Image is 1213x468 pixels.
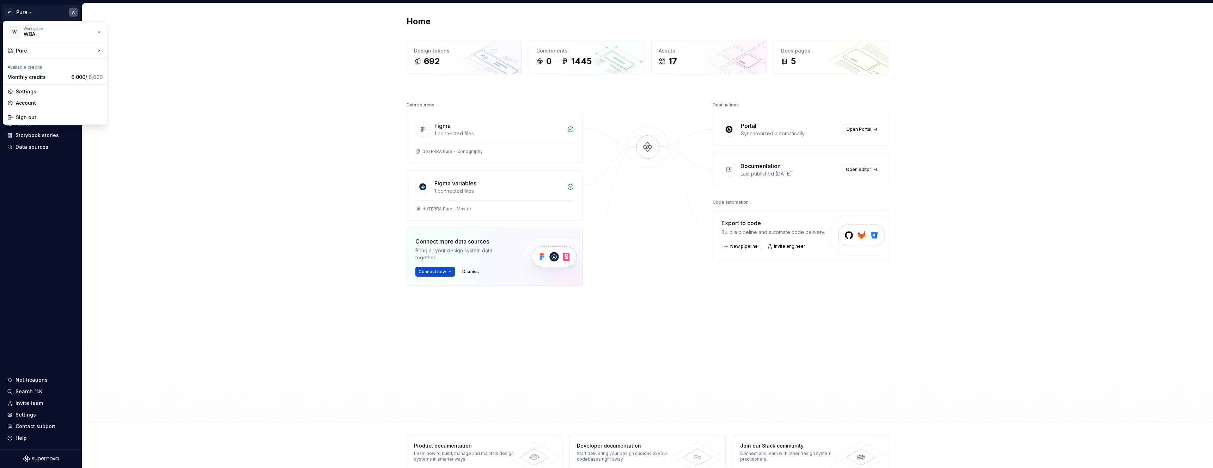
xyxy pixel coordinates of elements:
div: Sign out [16,114,103,121]
div: Account [16,99,103,106]
div: W [8,26,21,38]
div: Available credits [5,60,105,72]
span: 6,000 / [71,74,103,80]
div: Monthly credits [7,74,68,81]
div: Settings [16,88,103,95]
div: WQA [24,31,84,38]
div: Pure [16,47,96,54]
span: 6,000 [89,74,103,80]
div: Workspace [24,26,96,31]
